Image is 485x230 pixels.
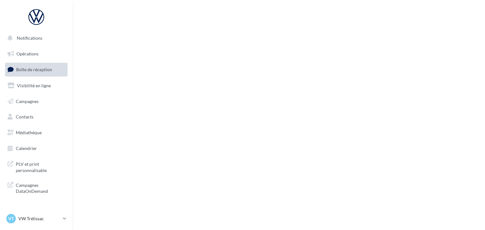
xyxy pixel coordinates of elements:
button: Notifications [4,32,66,45]
p: VW Trélissac [18,216,60,222]
a: Visibilité en ligne [4,79,69,92]
a: Campagnes DataOnDemand [4,178,69,197]
span: Opérations [16,51,39,56]
a: Calendrier [4,142,69,155]
span: Campagnes DataOnDemand [16,181,65,194]
span: Visibilité en ligne [17,83,51,88]
span: VT [8,216,14,222]
a: Campagnes [4,95,69,108]
a: Opérations [4,47,69,60]
a: Boîte de réception [4,63,69,76]
span: Notifications [17,35,42,41]
span: Campagnes [16,98,39,104]
a: Contacts [4,110,69,124]
span: Boîte de réception [16,67,52,72]
span: Médiathèque [16,130,42,135]
a: PLV et print personnalisable [4,157,69,176]
span: Contacts [16,114,33,119]
span: Calendrier [16,146,37,151]
span: PLV et print personnalisable [16,160,65,173]
a: VT VW Trélissac [5,213,68,225]
a: Médiathèque [4,126,69,139]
